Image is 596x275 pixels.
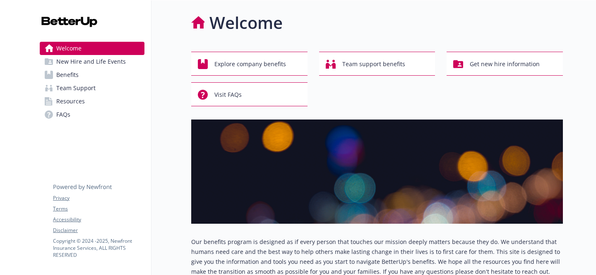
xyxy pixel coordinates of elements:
span: Get new hire information [470,56,540,72]
button: Team support benefits [319,52,435,76]
span: Welcome [56,42,82,55]
a: Team Support [40,81,144,95]
h1: Welcome [209,10,283,35]
span: Resources [56,95,85,108]
a: FAQs [40,108,144,121]
p: Copyright © 2024 - 2025 , Newfront Insurance Services, ALL RIGHTS RESERVED [53,237,144,258]
span: Team support benefits [342,56,405,72]
a: Disclaimer [53,227,144,234]
span: Team Support [56,81,96,95]
span: New Hire and Life Events [56,55,126,68]
button: Explore company benefits [191,52,308,76]
span: Explore company benefits [214,56,286,72]
span: Visit FAQs [214,87,242,103]
span: Benefits [56,68,79,81]
img: overview page banner [191,120,563,224]
a: Terms [53,205,144,213]
a: Privacy [53,194,144,202]
a: Resources [40,95,144,108]
button: Visit FAQs [191,82,308,106]
a: Accessibility [53,216,144,223]
button: Get new hire information [447,52,563,76]
span: FAQs [56,108,70,121]
a: New Hire and Life Events [40,55,144,68]
a: Welcome [40,42,144,55]
a: Benefits [40,68,144,81]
